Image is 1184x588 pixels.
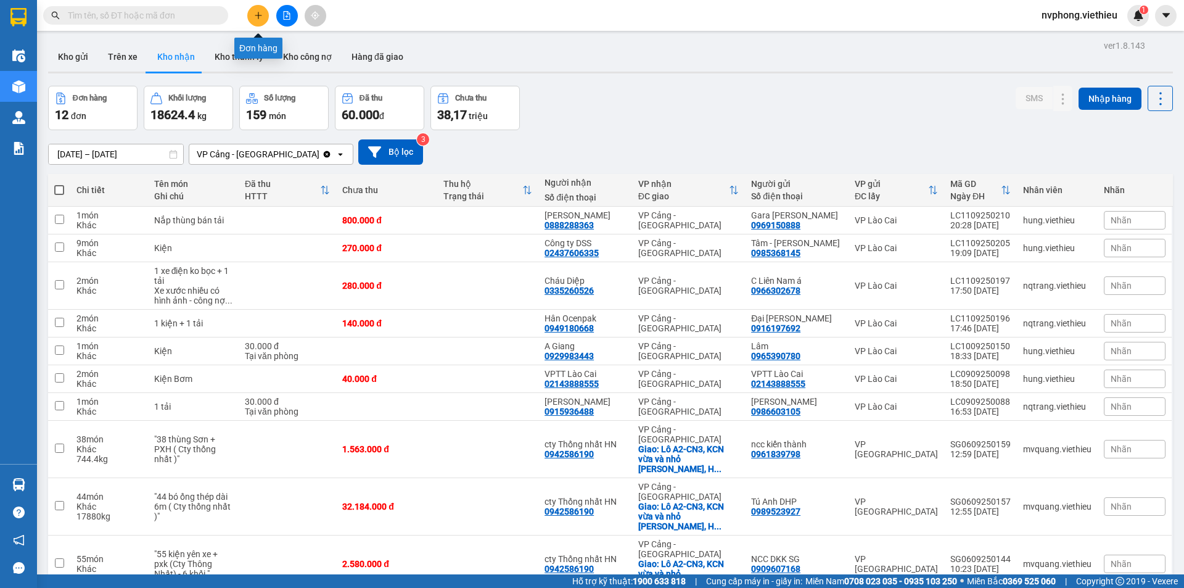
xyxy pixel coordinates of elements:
button: file-add [276,5,298,27]
div: Đơn hàng [73,94,107,102]
div: Ghi chú [154,191,232,201]
button: Hàng đã giao [342,42,413,72]
div: 10:23 [DATE] [950,564,1011,574]
img: icon-new-feature [1133,10,1144,21]
div: Chưa thu [455,94,487,102]
div: VPTT Lào Cai [545,369,626,379]
div: 1 món [76,210,141,220]
div: Khác [76,502,141,511]
div: VP Cảng - [GEOGRAPHIC_DATA] [197,148,319,160]
div: VP Cảng - [GEOGRAPHIC_DATA] [638,210,739,230]
div: VP gửi [855,179,928,189]
span: triệu [469,111,488,121]
div: Giao: Lô A2-CN3, KCN vừa và nhỏ Từ Liêm, Hà Nội [638,444,739,474]
img: warehouse-icon [12,111,25,124]
span: 159 [246,107,266,122]
strong: 0369 525 060 [1003,576,1056,586]
div: 12:55 [DATE] [950,507,1011,516]
div: nqtrang.viethieu [1023,281,1091,291]
div: Khác [76,351,141,361]
img: logo-vxr [10,8,27,27]
div: VP Cảng - [GEOGRAPHIC_DATA] [638,397,739,416]
div: 1.563.000 đ [342,444,431,454]
div: 0915936488 [545,407,594,416]
span: 60.000 [342,107,379,122]
div: cty Thống nhất HN [545,497,626,507]
div: Kiện [154,243,232,253]
div: 0916197692 [751,323,800,333]
div: VP Cảng - [GEOGRAPHIC_DATA] [638,424,739,444]
sup: 3 [417,133,429,146]
div: ver 1.8.143 [1104,39,1145,52]
div: 02143888555 [751,379,805,389]
div: Đã thu [360,94,382,102]
button: Kho gửi [48,42,98,72]
div: Xe xước nhiều có hình ảnh - công nợ Nam Á [154,286,232,305]
div: 0335260526 [545,286,594,296]
div: Thu hộ [443,179,522,189]
span: món [269,111,286,121]
div: 0985368145 [751,248,800,258]
div: VP Lào Cai [855,281,938,291]
div: 9 món [76,238,141,248]
div: Huệ Phong [545,397,626,407]
div: SG0609250157 [950,497,1011,507]
span: | [695,574,697,588]
div: Nhãn [1104,185,1165,195]
span: ... [714,521,721,531]
button: Đã thu60.000đ [335,86,424,130]
div: Giao: Lô A2-CN3, KCN vừa và nhỏ Từ Liêm, Hà Nội [638,502,739,531]
div: 1 món [76,341,141,351]
div: VP [GEOGRAPHIC_DATA] [855,439,938,459]
input: Selected VP Cảng - Hà Nội. [321,148,322,160]
div: Chi tiết [76,185,141,195]
span: search [51,11,60,20]
button: Kho nhận [147,42,205,72]
span: Nhãn [1111,346,1132,356]
div: Khác [76,564,141,574]
div: 1 kiện + 1 tải [154,318,232,328]
div: 0961839798 [751,449,800,459]
div: 17:50 [DATE] [950,286,1011,296]
div: SG0609250144 [950,554,1011,564]
span: 18624.4 [150,107,195,122]
div: HTTT [245,191,320,201]
div: hung.viethieu [1023,374,1091,384]
div: Tâm - Bình Phương [751,238,842,248]
div: C Liên Nam á [751,276,842,286]
div: Nắp thùng bán tải [154,215,232,225]
div: VP Cảng - [GEOGRAPHIC_DATA] [638,341,739,361]
input: Tìm tên, số ĐT hoặc mã đơn [68,9,213,22]
div: Khác [76,444,141,454]
div: 0929983443 [545,351,594,361]
div: 30.000 đ [245,341,330,351]
div: hung.viethieu [1023,215,1091,225]
div: Khác [76,286,141,296]
div: Lan Tâm [751,397,842,407]
div: VP Cảng - [GEOGRAPHIC_DATA] [638,276,739,296]
span: question-circle [13,507,25,518]
div: 12:59 [DATE] [950,449,1011,459]
div: VP Cảng - [GEOGRAPHIC_DATA] [638,539,739,559]
div: 0909607168 [751,564,800,574]
div: Tú Anh DHP [751,497,842,507]
span: Miền Bắc [967,574,1056,588]
span: Nhãn [1111,215,1132,225]
div: VP Cảng - [GEOGRAPHIC_DATA] [638,313,739,333]
div: Gara Lưu Bằng [751,210,842,220]
div: 2 món [76,313,141,323]
div: Khác [76,248,141,258]
div: 40.000 đ [342,374,431,384]
div: "55 kiện yên xe + pxk (Cty Thông Nhất) - 6 khối " [154,549,232,579]
div: 2.580.000 đ [342,559,431,569]
div: VP nhận [638,179,729,189]
div: VP Cảng - [GEOGRAPHIC_DATA] [638,482,739,502]
div: Chưa thu [342,185,431,195]
div: VP Lào Cai [855,374,938,384]
div: cty Thống nhất HN [545,439,626,449]
div: Cháu Diệp [545,276,626,286]
div: Khác [76,379,141,389]
span: Miền Nam [805,574,957,588]
div: Số điện thoại [751,191,842,201]
div: Đại Kim Sơn [751,313,842,323]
